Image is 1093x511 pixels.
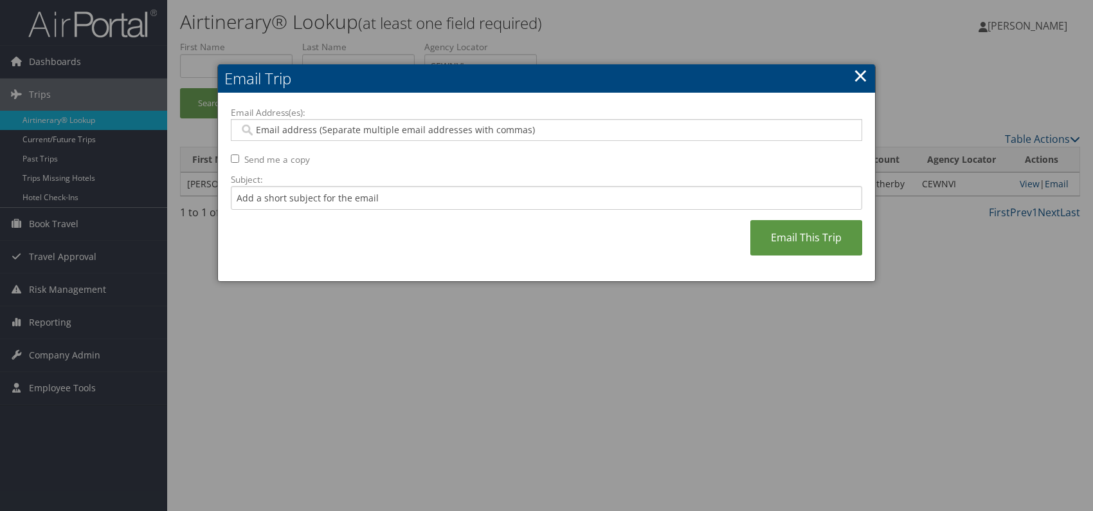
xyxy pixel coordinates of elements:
a: Email This Trip [750,220,862,256]
label: Email Address(es): [231,106,862,119]
a: × [853,62,868,88]
input: Email address (Separate multiple email addresses with commas) [239,124,853,136]
input: Add a short subject for the email [231,186,862,210]
h2: Email Trip [218,64,875,93]
label: Subject: [231,173,862,186]
label: Send me a copy [244,153,310,166]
